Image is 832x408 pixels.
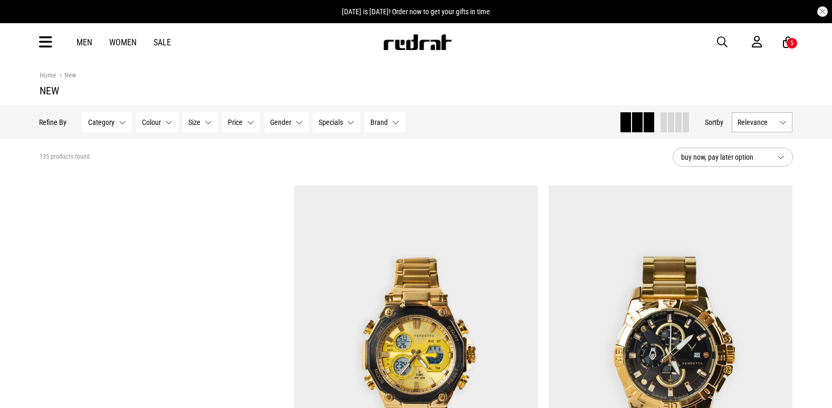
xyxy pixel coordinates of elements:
[705,116,724,129] button: Sortby
[83,112,132,132] button: Category
[142,118,161,127] span: Colour
[40,84,793,97] h1: New
[223,112,261,132] button: Price
[717,118,724,127] span: by
[183,112,218,132] button: Size
[40,118,67,127] p: Refine By
[371,118,388,127] span: Brand
[732,112,793,132] button: Relevance
[154,37,171,47] a: Sale
[76,37,92,47] a: Men
[382,34,452,50] img: Redrat logo
[790,40,793,47] div: 5
[342,7,490,16] span: [DATE] is [DATE]! Order now to get your gifts in time
[365,112,406,132] button: Brand
[109,37,137,47] a: Women
[56,71,76,81] a: New
[673,148,793,167] button: buy now, pay later option
[265,112,309,132] button: Gender
[228,118,243,127] span: Price
[40,153,90,161] span: 135 products found
[738,118,776,127] span: Relevance
[319,118,343,127] span: Specials
[313,112,361,132] button: Specials
[189,118,201,127] span: Size
[271,118,292,127] span: Gender
[40,71,56,79] a: Home
[89,118,115,127] span: Category
[681,151,769,163] span: buy now, pay later option
[783,37,793,48] a: 5
[137,112,179,132] button: Colour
